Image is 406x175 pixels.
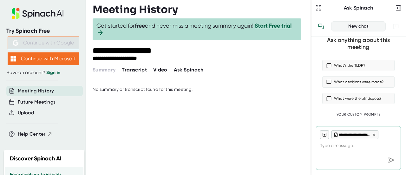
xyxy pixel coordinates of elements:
button: What’s the TLDR? [322,60,395,71]
div: New chat [335,24,382,29]
button: Transcript [122,66,147,74]
button: Close conversation sidebar [394,3,403,12]
div: Ask anything about this meeting [322,37,395,51]
button: What were the blindspots? [322,93,395,104]
button: Ask Spinach [174,66,204,74]
h3: Meeting History [93,3,178,16]
img: Aehbyd4JwY73AAAAAElFTkSuQmCC [13,40,18,46]
div: Try Spinach Free [6,27,80,35]
a: Sign in [46,70,60,75]
div: Send message [385,154,397,166]
b: free [135,22,145,29]
span: Help Center [18,131,46,138]
button: What decisions were made? [322,76,395,88]
button: Future Meetings [18,98,56,106]
div: Your Custom Prompts [322,112,395,117]
button: Expand to Ask Spinach page [314,3,323,12]
span: Ask Spinach [174,67,204,73]
button: Continue with Microsoft [8,52,79,65]
button: View conversation history [315,20,327,33]
span: Transcript [122,67,147,73]
button: Help Center [18,131,52,138]
button: Upload [18,109,34,117]
span: Video [153,67,167,73]
div: No summary or transcript found for this meeting. [93,87,193,92]
button: Summary [93,66,115,74]
button: Video [153,66,167,74]
span: Get started for and never miss a meeting summary again! [96,22,298,37]
h2: Discover Spinach AI [10,154,62,163]
button: Meeting History [18,87,54,95]
a: Start Free trial [255,22,291,29]
button: Continue with Google [8,37,79,49]
div: Ask Spinach [323,5,394,11]
span: Summary [93,67,115,73]
div: Have an account? [6,70,80,76]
